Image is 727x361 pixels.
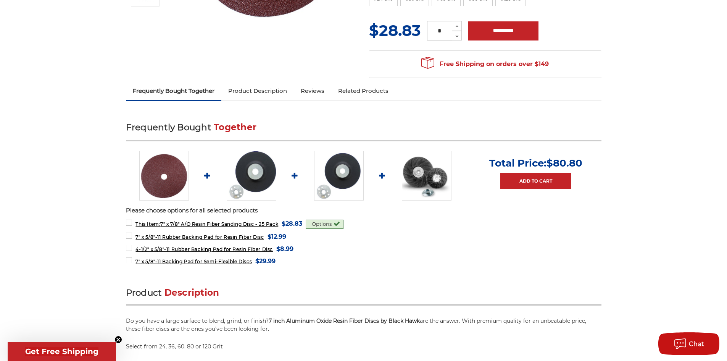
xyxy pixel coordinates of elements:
span: 7" x 5/8"-11 Backing Pad for Semi-Flexible Discs [135,259,252,264]
a: Frequently Bought Together [126,83,222,99]
span: 7" x 5/8"-11 Rubber Backing Pad for Resin Fiber Disc [135,234,264,240]
p: Select from 24, 36, 60, 80 or 120 Grit [126,343,601,351]
a: Related Products [331,83,395,99]
strong: 7 inch Aluminum Oxide Resin Fiber Discs by Black Hawk [269,317,420,324]
button: Close teaser [114,336,122,343]
span: Description [164,287,219,298]
span: $12.99 [268,231,286,242]
span: Frequently Bought [126,122,211,133]
p: Please choose options for all selected products [126,206,601,215]
span: $80.80 [546,157,582,169]
span: $29.99 [255,256,276,266]
span: $28.83 [369,21,421,40]
p: Do you have a large surface to blend, grind, or finish? are the answer. With premium quality for ... [126,317,601,333]
span: Get Free Shipping [25,347,98,356]
span: Together [214,122,256,133]
button: Chat [658,332,719,355]
a: Add to Cart [500,173,571,189]
img: 7 inch aluminum oxide resin fiber disc [139,151,189,201]
span: 4-1/2" x 5/8"-11 Rubber Backing Pad for Resin Fiber Disc [135,246,273,252]
p: Total Price: [489,157,582,169]
span: Product [126,287,162,298]
a: Reviews [294,83,331,99]
div: Get Free ShippingClose teaser [8,342,116,361]
span: Chat [689,340,704,348]
div: Options [306,220,343,229]
a: Product Description [221,83,294,99]
span: 7" x 7/8" A/O Resin Fiber Sanding Disc - 25 Pack [135,221,278,227]
strong: This Item: [135,221,160,227]
span: $28.83 [282,219,302,229]
span: Free Shipping on orders over $149 [421,57,549,72]
span: $8.99 [276,244,293,254]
